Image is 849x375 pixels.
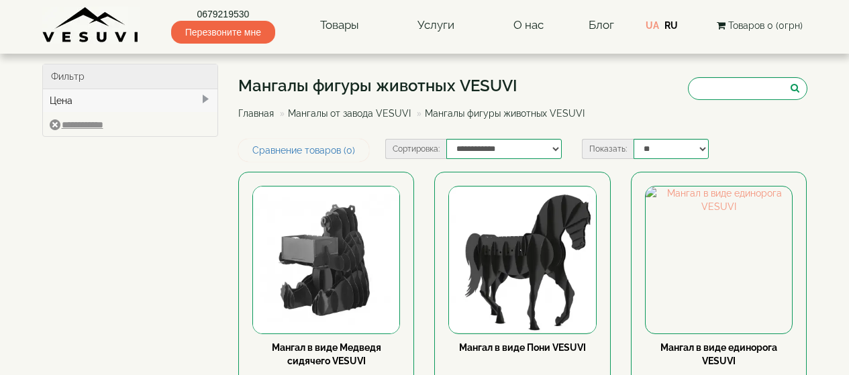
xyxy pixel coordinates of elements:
a: Блог [589,18,614,32]
a: Мангалы от завода VESUVI [288,108,411,119]
a: 0679219530 [171,7,275,21]
a: Мангал в виде единорога VESUVI [660,342,777,366]
label: Показать: [582,139,634,159]
a: Главная [238,108,274,119]
a: О нас [500,10,557,41]
span: Товаров 0 (0грн) [728,20,803,31]
img: Завод VESUVI [42,7,140,44]
img: Мангал в виде Пони VESUVI [449,186,595,333]
a: UA [646,20,659,31]
a: Услуги [404,10,468,41]
span: Перезвоните мне [171,21,275,44]
a: RU [664,20,678,31]
div: Цена [43,89,218,112]
div: Фильтр [43,64,218,89]
li: Мангалы фигуры животных VESUVI [413,107,585,120]
label: Сортировка: [385,139,446,159]
a: Мангал в виде Медведя сидячего VESUVI [272,342,381,366]
img: Мангал в виде Медведя сидячего VESUVI [253,186,399,333]
a: Товары [307,10,372,41]
img: Мангал в виде единорога VESUVI [646,186,792,333]
a: Мангал в виде Пони VESUVI [459,342,586,353]
h1: Мангалы фигуры животных VESUVI [238,77,595,95]
button: Товаров 0 (0грн) [713,18,807,33]
a: Сравнение товаров (0) [238,139,369,162]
